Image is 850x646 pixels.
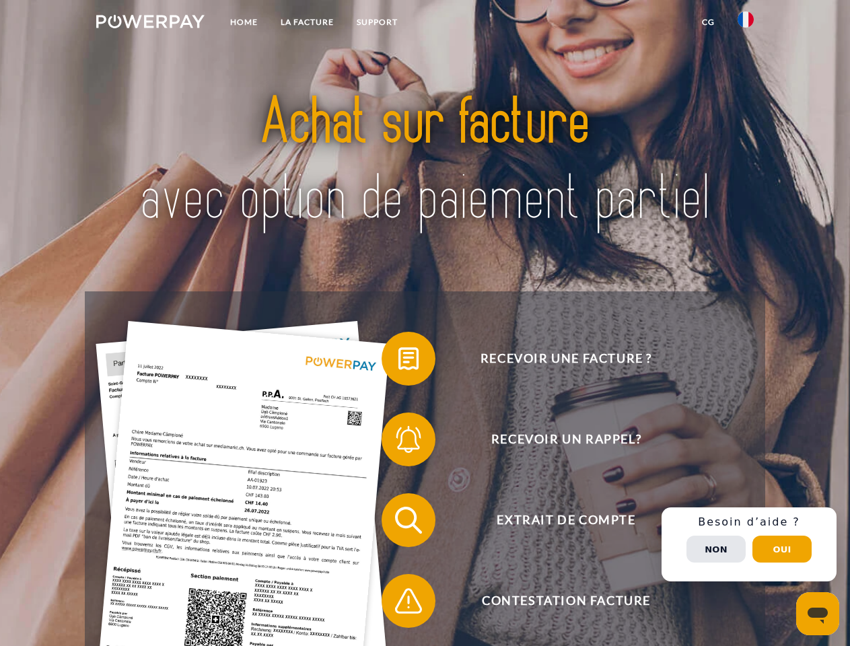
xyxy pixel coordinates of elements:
span: Recevoir un rappel? [401,412,731,466]
img: qb_search.svg [392,503,425,537]
button: Contestation Facture [382,574,732,628]
a: Support [345,10,409,34]
button: Oui [752,536,812,563]
iframe: Bouton de lancement de la fenêtre de messagerie [796,592,839,635]
a: Home [219,10,269,34]
button: Non [686,536,746,563]
span: Recevoir une facture ? [401,332,731,386]
img: qb_bell.svg [392,423,425,456]
a: CG [690,10,726,34]
img: logo-powerpay-white.svg [96,15,205,28]
img: qb_warning.svg [392,584,425,618]
button: Recevoir un rappel? [382,412,732,466]
a: LA FACTURE [269,10,345,34]
span: Contestation Facture [401,574,731,628]
button: Recevoir une facture ? [382,332,732,386]
button: Extrait de compte [382,493,732,547]
img: fr [738,11,754,28]
img: qb_bill.svg [392,342,425,375]
div: Schnellhilfe [662,507,837,581]
span: Extrait de compte [401,493,731,547]
img: title-powerpay_fr.svg [129,65,721,258]
h3: Besoin d’aide ? [670,515,828,529]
